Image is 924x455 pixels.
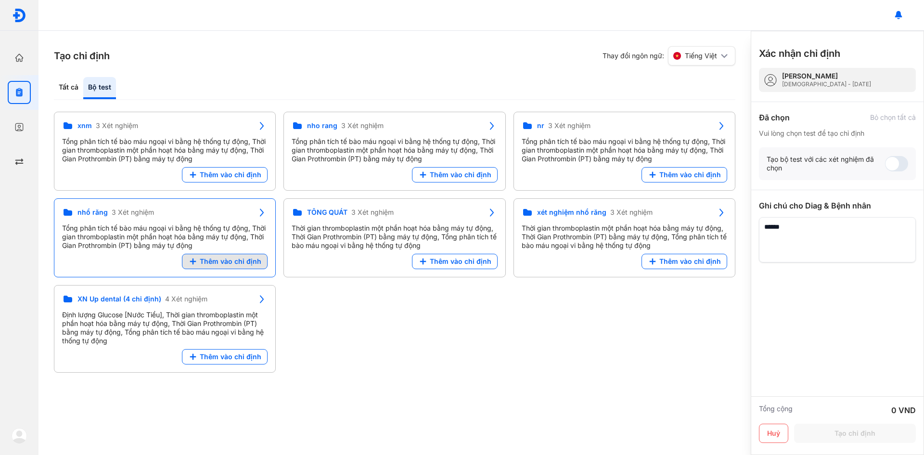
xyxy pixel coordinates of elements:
span: Thêm vào chỉ định [200,170,261,179]
img: logo [12,428,27,443]
button: Huỷ [759,424,788,443]
span: 3 Xét nghiệm [351,208,394,217]
span: 3 Xét nghiệm [548,121,590,130]
div: Bộ test [83,77,116,99]
div: 0 VND [891,404,916,416]
span: nr [537,121,544,130]
div: Vui lòng chọn test để tạo chỉ định [759,129,916,138]
span: nhổ răng [77,208,108,217]
button: Thêm vào chỉ định [182,254,268,269]
button: Thêm vào chỉ định [182,167,268,182]
button: Tạo chỉ định [794,424,916,443]
div: Tổng phân tích tế bào máu ngoại vi bằng hệ thống tự động, Thời gian thromboplastin một phần hoạt ... [292,137,497,163]
span: XN Up dental (4 chỉ định) [77,295,161,303]
span: 3 Xét nghiệm [96,121,138,130]
div: [DEMOGRAPHIC_DATA] - [DATE] [782,80,871,88]
img: logo [12,8,26,23]
div: Thời gian thromboplastin một phần hoạt hóa bằng máy tự động, Thời Gian Prothrombin (PT) bằng máy ... [522,224,727,250]
div: Bỏ chọn tất cả [870,113,916,122]
div: Tổng cộng [759,404,793,416]
button: Thêm vào chỉ định [412,254,498,269]
span: 3 Xét nghiệm [112,208,154,217]
span: 4 Xét nghiệm [165,295,207,303]
span: nho rang [307,121,337,130]
span: Thêm vào chỉ định [659,257,721,266]
div: Thời gian thromboplastin một phần hoạt hóa bằng máy tự động, Thời Gian Prothrombin (PT) bằng máy ... [292,224,497,250]
div: Tổng phân tích tế bào máu ngoại vi bằng hệ thống tự động, Thời gian thromboplastin một phần hoạt ... [62,137,268,163]
span: TỔNG QUÁT [307,208,347,217]
span: Thêm vào chỉ định [659,170,721,179]
span: 3 Xét nghiệm [610,208,653,217]
div: Tạo bộ test với các xét nghiệm đã chọn [767,155,885,172]
span: Thêm vào chỉ định [200,257,261,266]
span: Thêm vào chỉ định [430,257,491,266]
button: Thêm vào chỉ định [182,349,268,364]
span: Thêm vào chỉ định [430,170,491,179]
div: Ghi chú cho Diag & Bệnh nhân [759,200,916,211]
button: Thêm vào chỉ định [412,167,498,182]
h3: Tạo chỉ định [54,49,110,63]
h3: Xác nhận chỉ định [759,47,840,60]
button: Thêm vào chỉ định [642,254,727,269]
div: Tất cả [54,77,83,99]
div: [PERSON_NAME] [782,72,871,80]
div: Định lượng Glucose [Nước Tiểu], Thời gian thromboplastin một phần hoạt hóa bằng máy tự động, Thời... [62,311,268,345]
button: Thêm vào chỉ định [642,167,727,182]
span: Tiếng Việt [685,52,717,60]
div: Tổng phân tích tế bào máu ngoại vi bằng hệ thống tự động, Thời gian thromboplastin một phần hoạt ... [62,224,268,250]
span: xnm [77,121,92,130]
span: 3 Xét nghiệm [341,121,384,130]
div: Tổng phân tích tế bào máu ngoại vi bằng hệ thống tự động, Thời gian thromboplastin một phần hoạt ... [522,137,727,163]
div: Thay đổi ngôn ngữ: [603,46,735,65]
span: Thêm vào chỉ định [200,352,261,361]
span: xét nghiệm nhổ răng [537,208,606,217]
div: Đã chọn [759,112,790,123]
